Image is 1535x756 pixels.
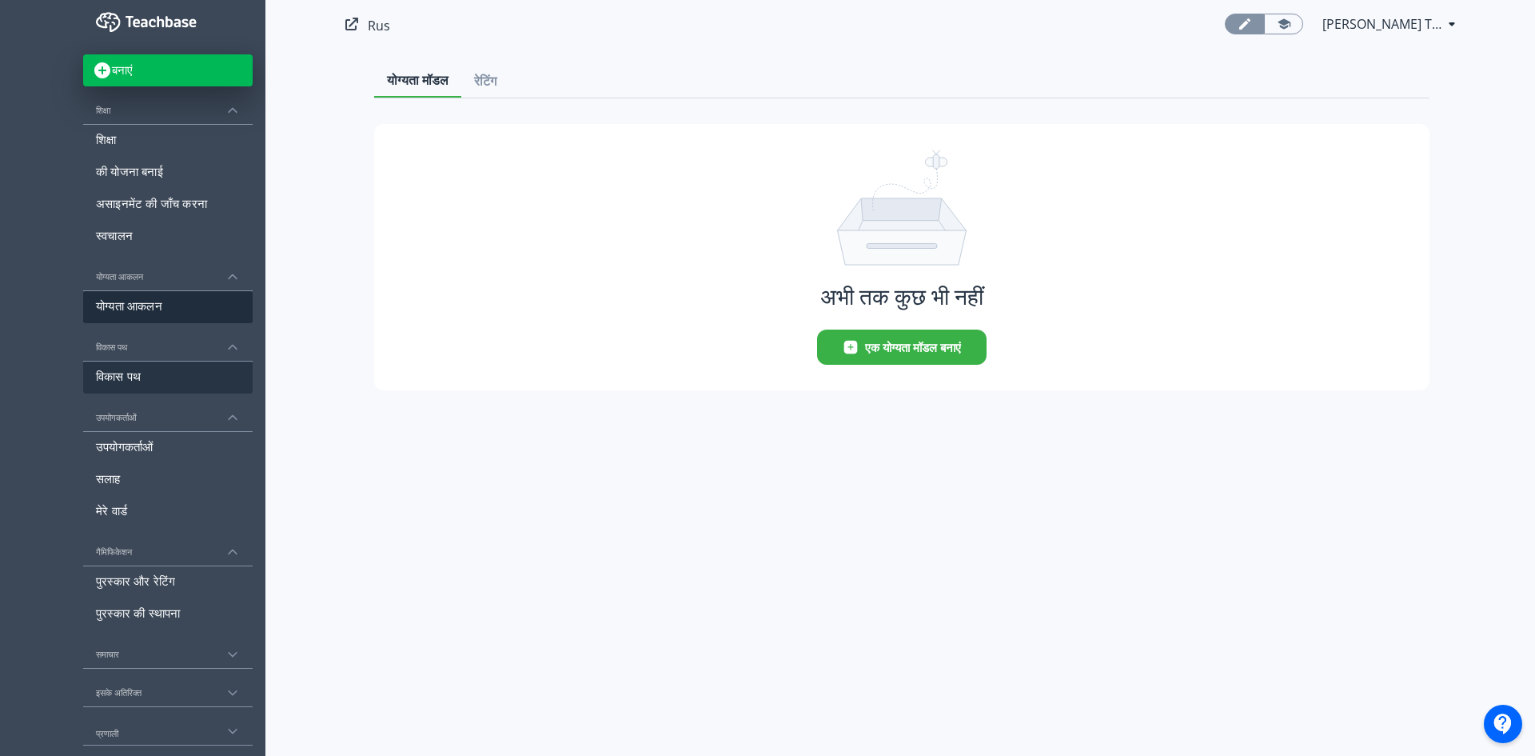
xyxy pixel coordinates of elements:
[820,285,983,310] span: अभी तक कुछ भी नहीं
[83,291,253,323] a: योग्यता आकलन
[83,394,253,432] div: उपयोगकर्ताओं
[83,598,253,630] a: पुरस्कार की स्थापना
[83,125,253,157] a: शिक्षा
[83,362,253,394] a: विकास पथ
[83,464,253,496] a: सलाह
[83,432,253,464] a: उपयोगकर्ताओं
[83,707,253,746] div: प्रणाली
[83,86,253,125] div: शिक्षा
[83,528,253,566] div: गैमिफिकेशन
[83,566,253,598] a: पुरस्कार और रेटिंग
[387,70,449,90] span: योग्यता मॉडल
[83,253,253,291] div: योग्यता आकलन
[83,54,253,86] button: बनाएं
[474,71,496,90] span: रेटिंग
[83,157,253,189] a: की योजना बनाई
[83,496,253,528] a: मेरे वार्ड
[83,221,253,253] a: स्वचालन
[83,323,253,362] div: विकास पथ
[817,330,987,365] button: एक योग्यता मॉडल बनाएं
[1322,14,1442,34] span: Виталий Техническая Teachbase
[83,189,253,221] a: असाइनमेंट की जाँच करना
[83,630,253,669] div: समाचार
[1264,14,1303,34] a: छात्र मोड पर स्विच करें
[83,669,253,707] div: इसके अतिरिक्त
[368,17,390,34] a: Rus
